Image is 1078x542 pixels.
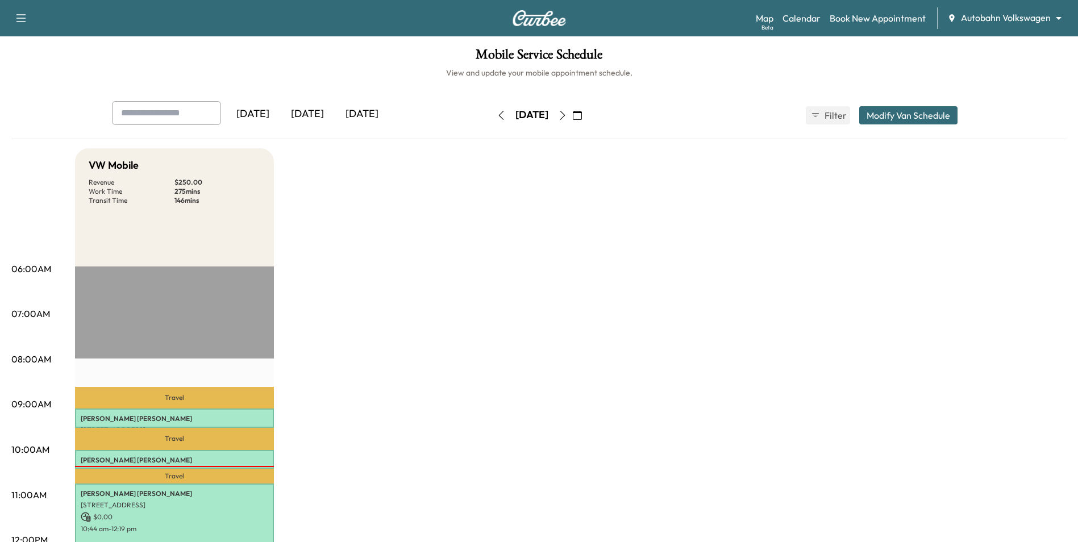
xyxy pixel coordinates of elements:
p: $ 250.00 [174,178,260,187]
button: Modify Van Schedule [859,106,958,124]
p: 06:00AM [11,262,51,276]
p: [STREET_ADDRESS] [81,501,268,510]
p: [PERSON_NAME] [PERSON_NAME] [81,456,268,465]
p: Travel [75,428,274,450]
h1: Mobile Service Schedule [11,48,1067,67]
p: Work Time [89,187,174,196]
img: Curbee Logo [512,10,567,26]
a: MapBeta [756,11,773,25]
p: Revenue [89,178,174,187]
p: [STREET_ADDRESS] [81,426,268,435]
h6: View and update your mobile appointment schedule. [11,67,1067,78]
div: [DATE] [226,101,280,127]
h5: VW Mobile [89,157,139,173]
p: 275 mins [174,187,260,196]
a: Calendar [783,11,821,25]
p: 11:00AM [11,488,47,502]
a: Book New Appointment [830,11,926,25]
p: [PERSON_NAME] [PERSON_NAME] [81,489,268,498]
p: $ 0.00 [81,512,268,522]
p: 09:00AM [11,397,51,411]
p: 08:00AM [11,352,51,366]
p: 07:00AM [11,307,50,320]
p: Transit Time [89,196,174,205]
p: 10:00AM [11,443,49,456]
p: [PERSON_NAME] [PERSON_NAME] [81,414,268,423]
span: Autobahn Volkswagen [961,11,1051,24]
div: Beta [761,23,773,32]
div: [DATE] [515,108,548,122]
p: 146 mins [174,196,260,205]
button: Filter [806,106,850,124]
p: Travel [75,469,274,483]
span: Filter [825,109,845,122]
div: [DATE] [335,101,389,127]
p: 10:44 am - 12:19 pm [81,524,268,533]
div: [DATE] [280,101,335,127]
p: Travel [75,387,274,408]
